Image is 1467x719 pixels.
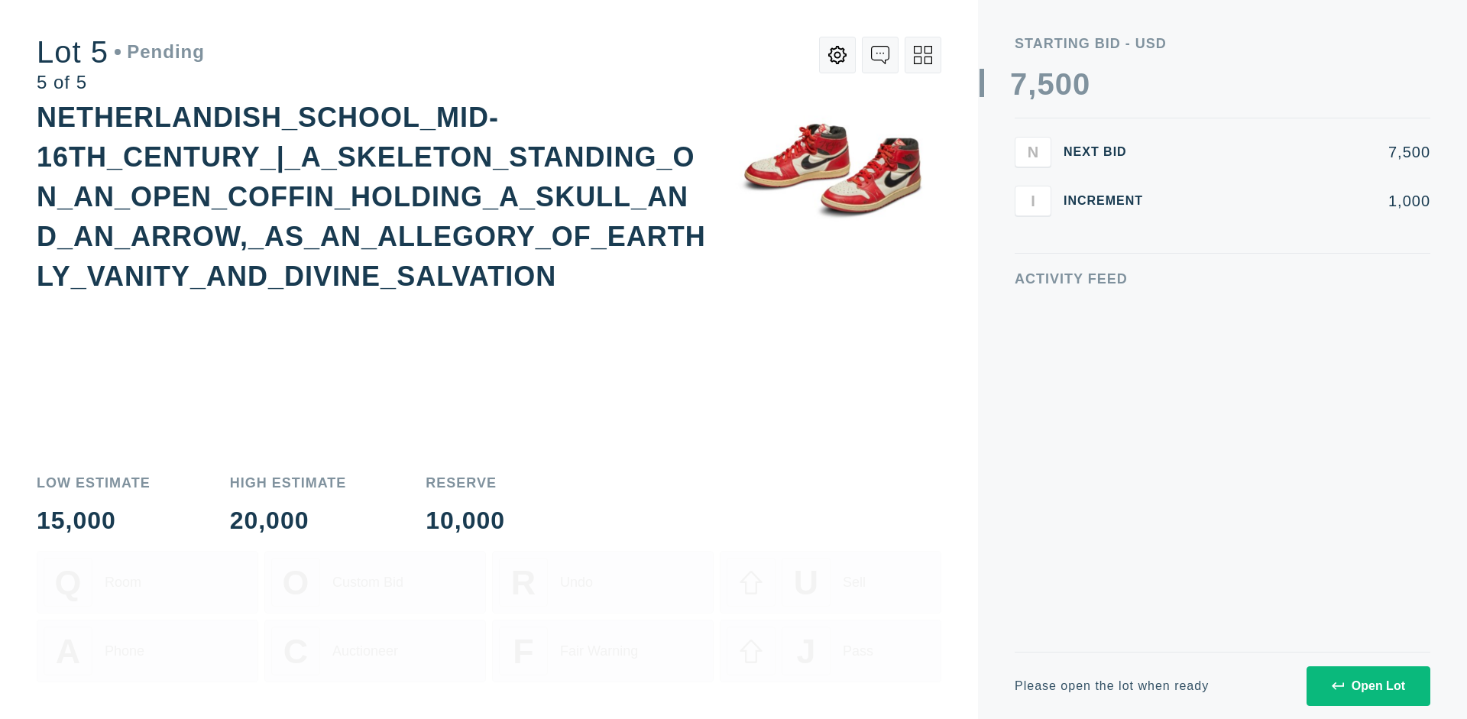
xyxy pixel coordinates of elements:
div: High Estimate [230,476,347,490]
div: Activity Feed [1015,272,1430,286]
div: Reserve [426,476,505,490]
div: Pending [115,43,205,61]
div: 10,000 [426,508,505,533]
div: Low Estimate [37,476,151,490]
button: Open Lot [1307,666,1430,706]
div: Lot 5 [37,37,205,67]
button: I [1015,186,1051,216]
div: 15,000 [37,508,151,533]
div: Increment [1064,195,1155,207]
div: 0 [1073,69,1090,99]
div: 5 [1037,69,1054,99]
div: , [1028,69,1037,374]
div: Please open the lot when ready [1015,680,1209,692]
div: 0 [1055,69,1073,99]
div: 20,000 [230,508,347,533]
div: 7,500 [1167,144,1430,160]
span: N [1028,143,1038,160]
button: N [1015,137,1051,167]
span: I [1031,192,1035,209]
div: Open Lot [1332,679,1405,693]
div: Next Bid [1064,146,1155,158]
div: 1,000 [1167,193,1430,209]
div: NETHERLANDISH_SCHOOL_MID-16TH_CENTURY_|_A_SKELETON_STANDING_ON_AN_OPEN_COFFIN_HOLDING_A_SKULL_AND... [37,102,706,292]
div: 7 [1010,69,1028,99]
div: 5 of 5 [37,73,205,92]
div: Starting Bid - USD [1015,37,1430,50]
